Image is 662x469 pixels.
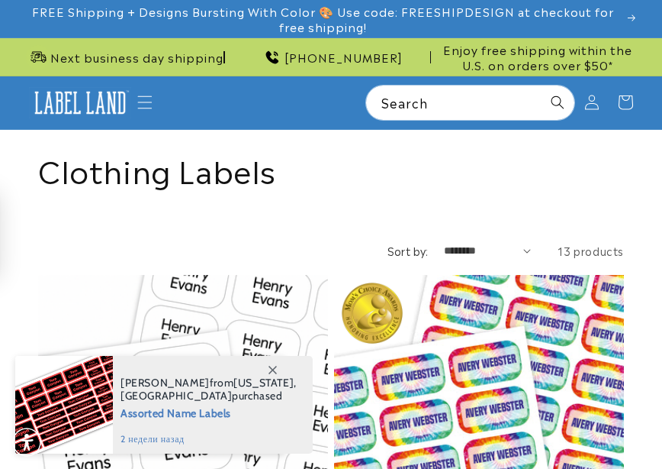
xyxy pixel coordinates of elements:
[128,86,162,119] summary: Menu
[121,377,297,403] span: from , purchased
[558,243,624,258] span: 13 products
[541,86,574,119] button: Search
[24,38,225,76] div: Announcement
[121,376,210,390] span: [PERSON_NAME]
[29,87,132,119] img: Label Land
[24,4,622,34] span: FREE Shipping + Designs Bursting With Color 🎨 Use code: FREESHIPDESIGN at checkout for free shipp...
[284,50,403,65] span: [PHONE_NUMBER]
[50,50,223,65] span: Next business day shipping
[437,42,638,72] span: Enjoy free shipping within the U.S. on orders over $50*
[231,38,432,76] div: Announcement
[387,243,429,258] label: Sort by:
[38,149,624,189] h1: Clothing Labels
[437,38,638,76] div: Announcement
[23,81,137,125] a: Label Land
[233,376,294,390] span: [US_STATE]
[121,389,232,403] span: [GEOGRAPHIC_DATA]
